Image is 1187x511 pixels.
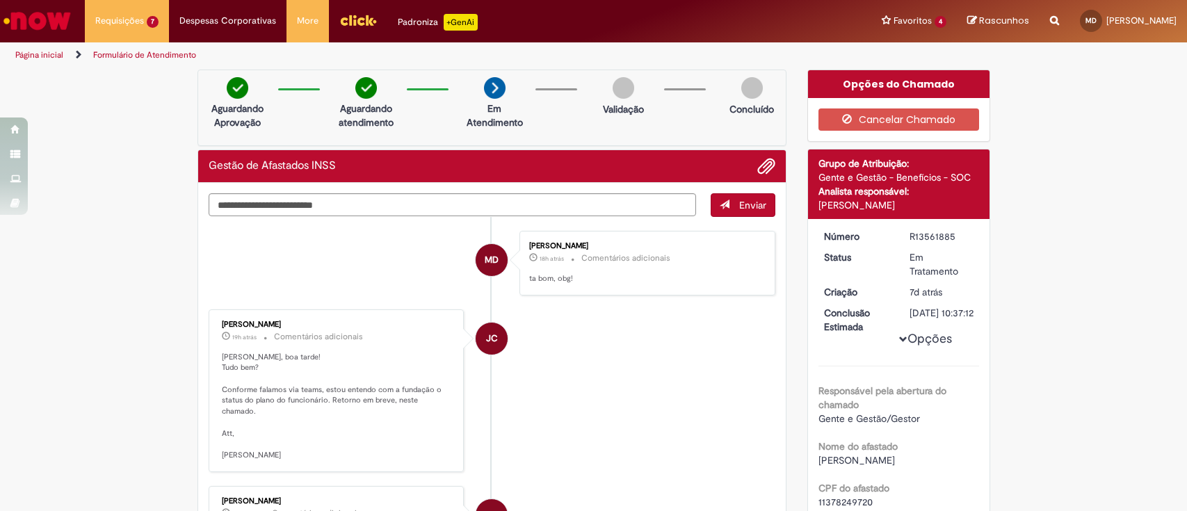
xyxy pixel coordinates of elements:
[332,102,400,129] p: Aguardando atendimento
[818,170,979,184] div: Gente e Gestão - Benefícios - SOC
[1085,16,1097,25] span: MD
[808,70,990,98] div: Opções do Chamado
[95,14,144,28] span: Requisições
[910,229,974,243] div: R13561885
[910,286,942,298] time: 24/09/2025 09:56:09
[540,254,564,263] span: 18h atrás
[398,14,478,31] div: Padroniza
[818,156,979,170] div: Grupo de Atribuição:
[274,331,363,343] small: Comentários adicionais
[581,252,670,264] small: Comentários adicionais
[461,102,528,129] p: Em Atendimento
[910,306,974,320] div: [DATE] 10:37:12
[10,42,781,68] ul: Trilhas de página
[818,482,889,494] b: CPF do afastado
[814,306,899,334] dt: Conclusão Estimada
[540,254,564,263] time: 30/09/2025 15:44:14
[204,102,271,129] p: Aguardando Aprovação
[741,77,763,99] img: img-circle-grey.png
[355,77,377,99] img: check-circle-green.png
[476,323,508,355] div: Julia CostaSilvaBernardino
[979,14,1029,27] span: Rascunhos
[910,285,974,299] div: 24/09/2025 09:56:09
[910,286,942,298] span: 7d atrás
[729,102,774,116] p: Concluído
[529,242,761,250] div: [PERSON_NAME]
[814,250,899,264] dt: Status
[232,333,257,341] span: 19h atrás
[739,199,766,211] span: Enviar
[818,454,895,467] span: [PERSON_NAME]
[222,321,453,329] div: [PERSON_NAME]
[894,14,932,28] span: Favoritos
[227,77,248,99] img: check-circle-green.png
[147,16,159,28] span: 7
[935,16,946,28] span: 4
[339,10,377,31] img: click_logo_yellow_360x200.png
[910,250,974,278] div: Em Tratamento
[818,108,979,131] button: Cancelar Chamado
[814,285,899,299] dt: Criação
[818,496,873,508] span: 11378249720
[818,184,979,198] div: Analista responsável:
[818,440,898,453] b: Nome do afastado
[967,15,1029,28] a: Rascunhos
[484,77,506,99] img: arrow-next.png
[603,102,644,116] p: Validação
[476,244,508,276] div: Mariana Gaspar Dutra
[711,193,775,217] button: Enviar
[818,198,979,212] div: [PERSON_NAME]
[486,322,498,355] span: JC
[818,384,946,411] b: Responsável pela abertura do chamado
[757,157,775,175] button: Adicionar anexos
[222,497,453,505] div: [PERSON_NAME]
[15,49,63,60] a: Página inicial
[222,352,453,461] p: [PERSON_NAME], boa tarde! Tudo bem? Conforme falamos via teams, estou entendo com a fundação o st...
[209,160,336,172] h2: Gestão de Afastados INSS Histórico de tíquete
[1,7,73,35] img: ServiceNow
[814,229,899,243] dt: Número
[179,14,276,28] span: Despesas Corporativas
[1106,15,1177,26] span: [PERSON_NAME]
[818,412,920,425] span: Gente e Gestão/Gestor
[444,14,478,31] p: +GenAi
[209,193,697,217] textarea: Digite sua mensagem aqui...
[93,49,196,60] a: Formulário de Atendimento
[297,14,318,28] span: More
[485,243,499,277] span: MD
[613,77,634,99] img: img-circle-grey.png
[529,273,761,284] p: ta bom, obg!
